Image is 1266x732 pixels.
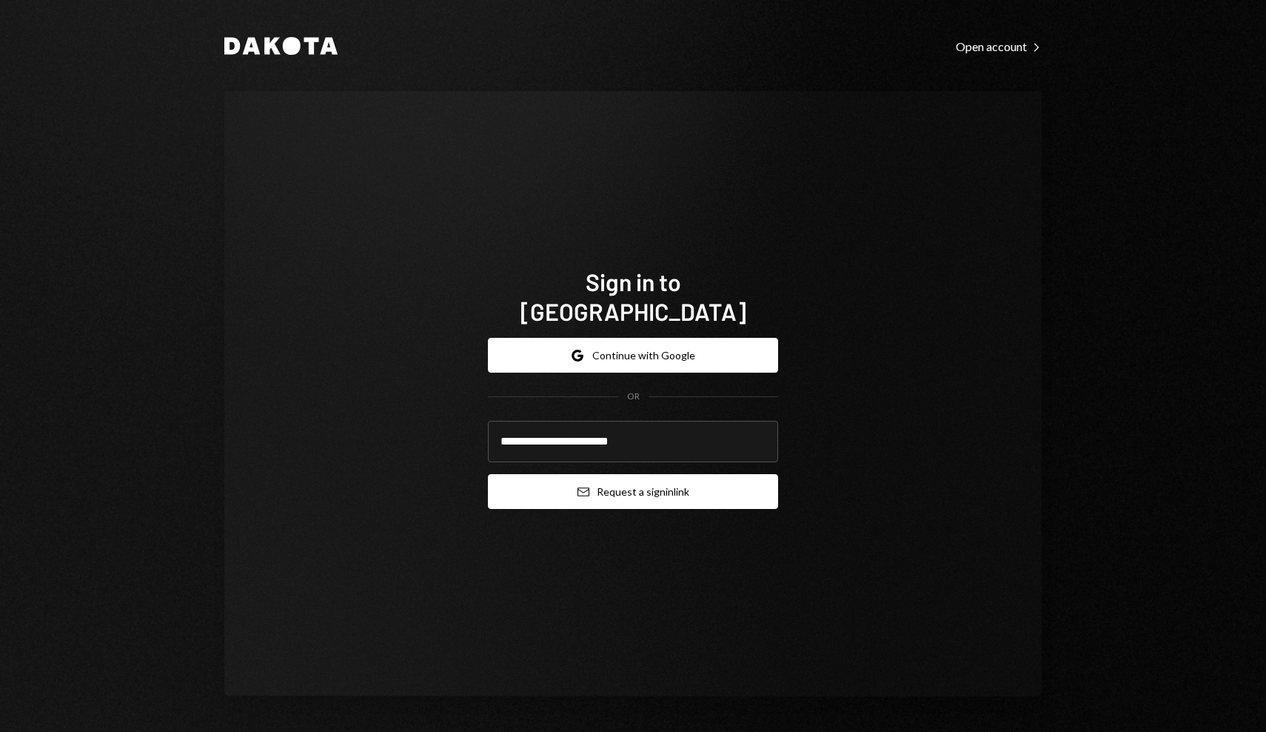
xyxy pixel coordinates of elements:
div: OR [627,390,640,403]
button: Request a signinlink [488,474,778,509]
div: Open account [956,39,1042,54]
h1: Sign in to [GEOGRAPHIC_DATA] [488,267,778,326]
a: Open account [956,38,1042,54]
button: Continue with Google [488,338,778,373]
